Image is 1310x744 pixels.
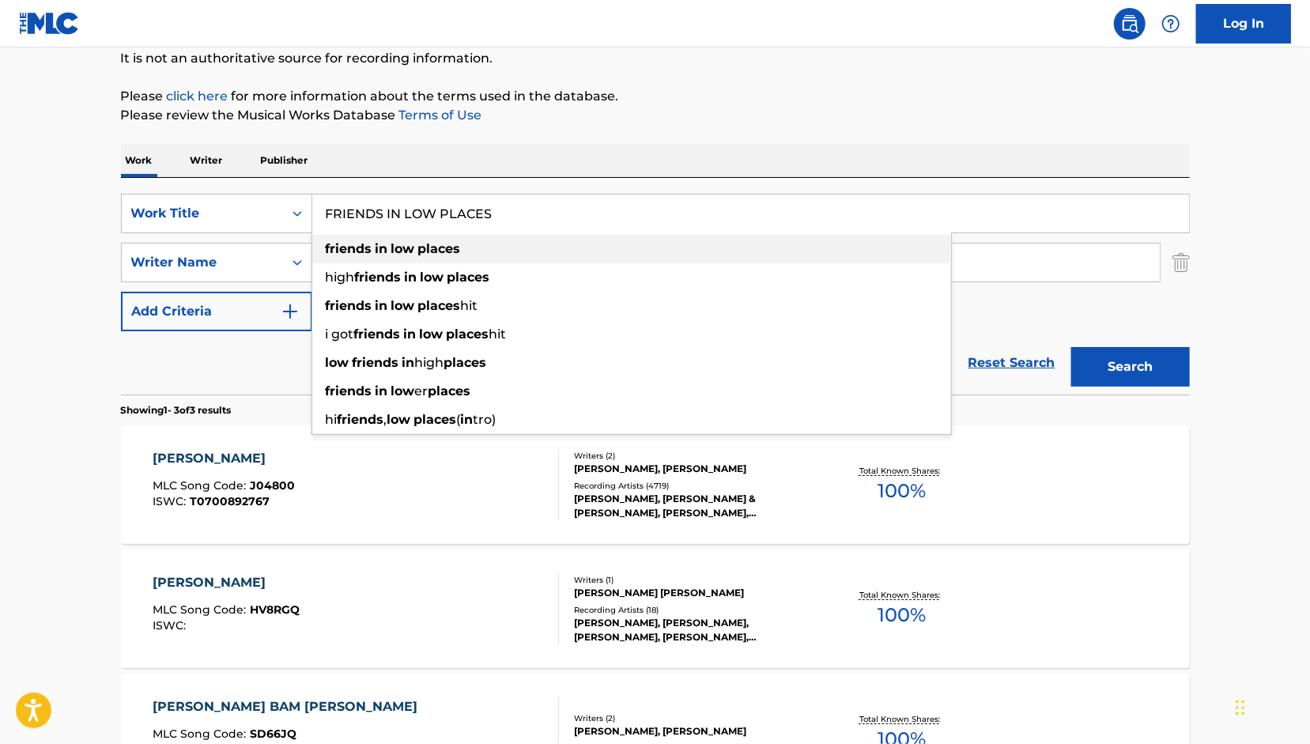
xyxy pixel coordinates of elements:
[474,412,496,427] span: tro)
[186,144,228,177] p: Writer
[121,144,157,177] p: Work
[153,494,190,508] span: ISWC :
[444,355,487,370] strong: places
[415,383,428,398] span: er
[574,480,813,492] div: Recording Artists ( 4719 )
[121,194,1190,395] form: Search Form
[574,712,813,724] div: Writers ( 2 )
[574,586,813,600] div: [PERSON_NAME] [PERSON_NAME]
[326,298,372,313] strong: friends
[1155,8,1187,40] div: Help
[190,494,270,508] span: T0700892767
[121,425,1190,544] a: [PERSON_NAME]MLC Song Code:J04800ISWC:T0700892767Writers (2)[PERSON_NAME], [PERSON_NAME]Recording...
[338,412,384,427] strong: friends
[250,478,295,493] span: J04800
[428,383,471,398] strong: places
[574,616,813,644] div: [PERSON_NAME], [PERSON_NAME], [PERSON_NAME], [PERSON_NAME], [PERSON_NAME]
[418,241,461,256] strong: places
[376,241,388,256] strong: in
[121,87,1190,106] p: Please for more information about the terms used in the database.
[447,327,489,342] strong: places
[461,298,478,313] span: hit
[1231,668,1310,744] iframe: Chat Widget
[250,727,296,741] span: SD66JQ
[121,292,312,331] button: Add Criteria
[391,298,415,313] strong: low
[19,12,80,35] img: MLC Logo
[574,724,813,738] div: [PERSON_NAME], [PERSON_NAME]
[1161,14,1180,33] img: help
[121,403,232,417] p: Showing 1 - 3 of 3 results
[1196,4,1291,43] a: Log In
[281,302,300,321] img: 9d2ae6d4665cec9f34b9.svg
[153,602,250,617] span: MLC Song Code :
[355,270,402,285] strong: friends
[402,355,415,370] strong: in
[1071,347,1190,387] button: Search
[326,327,354,342] span: i got
[1236,684,1245,731] div: Drag
[418,298,461,313] strong: places
[961,346,1063,380] a: Reset Search
[574,450,813,462] div: Writers ( 2 )
[396,108,482,123] a: Terms of Use
[461,412,474,427] strong: in
[859,713,944,725] p: Total Known Shares:
[415,355,444,370] span: high
[153,573,300,592] div: [PERSON_NAME]
[121,106,1190,125] p: Please review the Musical Works Database
[414,412,457,427] strong: places
[326,383,372,398] strong: friends
[574,492,813,520] div: [PERSON_NAME], [PERSON_NAME] & [PERSON_NAME], [PERSON_NAME], [PERSON_NAME], [PERSON_NAME], [PERSO...
[391,241,415,256] strong: low
[1172,243,1190,282] img: Delete Criterion
[878,601,926,629] span: 100 %
[574,462,813,476] div: [PERSON_NAME], [PERSON_NAME]
[153,697,425,716] div: [PERSON_NAME] BAM [PERSON_NAME]
[878,477,926,505] span: 100 %
[121,550,1190,668] a: [PERSON_NAME]MLC Song Code:HV8RGQISWC:Writers (1)[PERSON_NAME] [PERSON_NAME]Recording Artists (18...
[153,478,250,493] span: MLC Song Code :
[153,727,250,741] span: MLC Song Code :
[405,270,417,285] strong: in
[326,412,338,427] span: hi
[153,618,190,633] span: ISWC :
[353,355,399,370] strong: friends
[1114,8,1146,40] a: Public Search
[121,49,1190,68] p: It is not an authoritative source for recording information.
[354,327,401,342] strong: friends
[859,589,944,601] p: Total Known Shares:
[326,355,349,370] strong: low
[326,270,355,285] span: high
[457,412,461,427] span: (
[1120,14,1139,33] img: search
[421,270,444,285] strong: low
[574,574,813,586] div: Writers ( 1 )
[404,327,417,342] strong: in
[391,383,415,398] strong: low
[153,449,295,468] div: [PERSON_NAME]
[250,602,300,617] span: HV8RGQ
[387,412,411,427] strong: low
[384,412,387,427] span: ,
[859,465,944,477] p: Total Known Shares:
[131,253,274,272] div: Writer Name
[574,604,813,616] div: Recording Artists ( 18 )
[447,270,490,285] strong: places
[376,383,388,398] strong: in
[326,241,372,256] strong: friends
[256,144,313,177] p: Publisher
[489,327,507,342] span: hit
[131,204,274,223] div: Work Title
[420,327,444,342] strong: low
[167,89,228,104] a: click here
[376,298,388,313] strong: in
